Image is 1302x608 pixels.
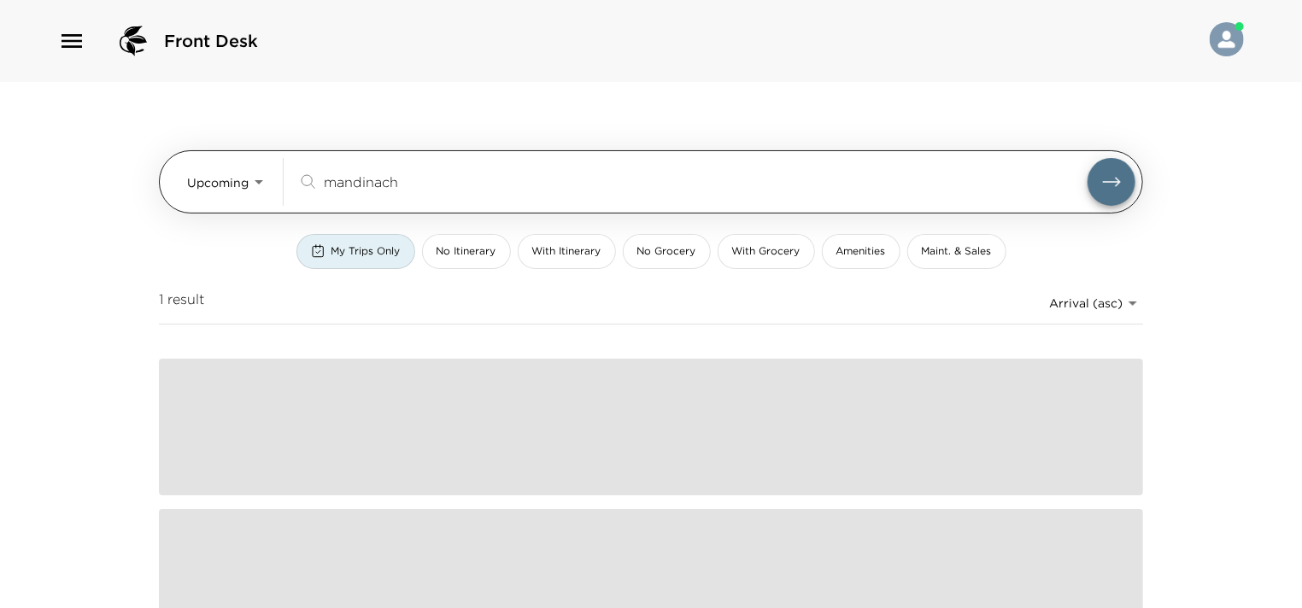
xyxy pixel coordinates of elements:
button: Amenities [822,234,900,269]
span: With Itinerary [532,244,601,259]
span: Maint. & Sales [922,244,992,259]
button: With Itinerary [518,234,616,269]
span: Arrival (asc) [1049,295,1123,311]
span: No Grocery [637,244,696,259]
button: With Grocery [718,234,815,269]
button: No Grocery [623,234,711,269]
img: User [1210,22,1244,56]
img: logo [113,20,154,61]
button: Maint. & Sales [907,234,1006,269]
button: My Trips Only [296,234,415,269]
span: 1 result [159,289,204,317]
input: Search by traveler, residence, or concierge [324,172,1088,191]
span: No Itinerary [437,244,496,259]
span: Front Desk [164,29,258,53]
button: No Itinerary [422,234,511,269]
span: Amenities [836,244,886,259]
span: With Grocery [732,244,801,259]
span: My Trips Only [331,244,401,259]
span: Upcoming [187,175,249,190]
